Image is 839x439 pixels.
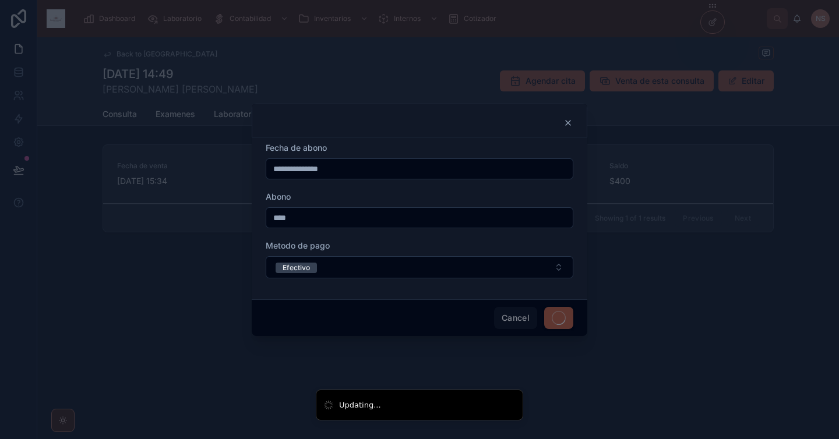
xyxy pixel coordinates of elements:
div: Efectivo [283,263,310,273]
div: Updating... [339,399,381,411]
span: Fecha de abono [266,143,327,153]
span: Abono [266,192,291,201]
span: Metodo de pago [266,240,330,250]
button: Select Button [266,256,573,278]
